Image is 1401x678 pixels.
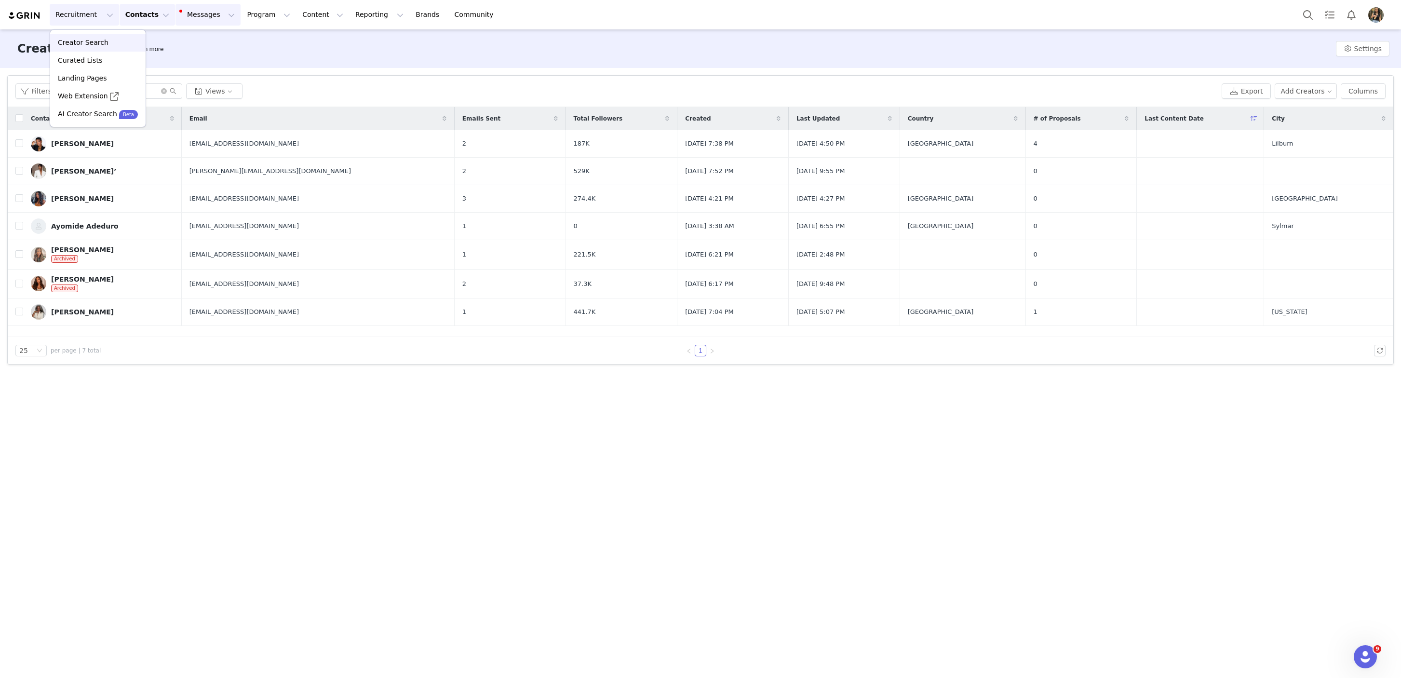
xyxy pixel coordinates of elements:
img: 6442315c-e4a8-4488-ad70-920fd3cff2cf.jpg [31,247,46,262]
span: 187K [574,139,590,149]
span: 0 [1034,221,1037,231]
div: [PERSON_NAME] [51,246,114,254]
div: [PERSON_NAME] [51,275,114,283]
span: [DATE] 7:04 PM [685,307,733,317]
span: [DATE] 4:27 PM [796,194,845,203]
img: 5ac6b9d2-78ff-4051-bf83-b116e42d8f28--s.jpg [31,218,46,234]
a: [PERSON_NAME] [31,136,174,151]
span: [PERSON_NAME][EMAIL_ADDRESS][DOMAIN_NAME] [189,166,351,176]
span: [DATE] 9:48 PM [796,279,845,289]
span: [DATE] 6:55 PM [796,221,845,231]
span: Lilburn [1272,139,1293,149]
span: [GEOGRAPHIC_DATA] [908,221,974,231]
img: 8108eda0-6a00-4a40-9dea-7e9fb6e86f8d.jpg [31,276,46,291]
button: Content [296,4,349,26]
span: [EMAIL_ADDRESS][DOMAIN_NAME] [189,307,299,317]
p: Web Extension [58,91,108,101]
span: 9 [1374,645,1381,653]
span: 2 [462,139,466,149]
h3: Creators [17,40,73,57]
span: 0 [1034,194,1037,203]
span: 1 [462,307,466,317]
button: Program [241,4,296,26]
span: 2 [462,279,466,289]
button: Contacts [120,4,175,26]
li: Next Page [706,345,718,356]
span: 0 [1034,166,1037,176]
i: icon: down [37,348,42,354]
img: 562aebef-ee1f-41ff-b251-6003ac5bf1d1.jpg [31,163,46,179]
span: [DATE] 6:21 PM [685,250,733,259]
span: 1 [462,250,466,259]
span: Email [189,114,207,123]
div: [PERSON_NAME] [51,140,114,148]
span: 529K [574,166,590,176]
span: [GEOGRAPHIC_DATA] [908,139,974,149]
span: Archived [51,285,78,292]
div: [PERSON_NAME] [51,195,114,203]
div: [PERSON_NAME]’ [51,167,116,175]
div: [PERSON_NAME] [51,308,114,316]
button: Export [1222,83,1271,99]
img: 91ec94a6-aec1-4e2f-92a3-2444b03b6bc5.jpg [31,304,46,320]
span: [DATE] 6:17 PM [685,279,733,289]
span: Sylmar [1272,221,1294,231]
a: [PERSON_NAME] [31,304,174,320]
span: Emails Sent [462,114,500,123]
div: Ayomide Adeduro [51,222,119,230]
span: 37.3K [574,279,592,289]
li: Previous Page [683,345,695,356]
span: 0 [574,221,578,231]
span: Last Updated [796,114,840,123]
p: Beta [123,111,134,118]
span: [GEOGRAPHIC_DATA] [908,194,974,203]
span: [DATE] 2:48 PM [796,250,845,259]
span: Total Followers [574,114,623,123]
p: Creator Search [58,38,108,48]
button: Columns [1341,83,1386,99]
button: Search [1297,4,1319,26]
span: 1 [462,221,466,231]
a: [PERSON_NAME]Archived [31,246,174,263]
span: [DATE] 7:38 PM [685,139,733,149]
span: 4 [1034,139,1037,149]
a: [PERSON_NAME] [31,191,174,206]
span: 221.5K [574,250,596,259]
span: [EMAIL_ADDRESS][DOMAIN_NAME] [189,221,299,231]
iframe: Intercom live chat [1354,645,1377,668]
span: [DATE] 4:21 PM [685,194,733,203]
button: Settings [1336,41,1389,56]
span: [DATE] 3:38 AM [685,221,734,231]
span: 1 [1034,307,1037,317]
a: [PERSON_NAME]’ [31,163,174,179]
p: Landing Pages [58,73,107,83]
button: Add Creators [1275,83,1337,99]
button: Views [186,83,242,99]
span: [DATE] 9:55 PM [796,166,845,176]
span: Contact [31,114,56,123]
span: [DATE] 7:52 PM [685,166,733,176]
span: [EMAIL_ADDRESS][DOMAIN_NAME] [189,139,299,149]
span: 2 [462,166,466,176]
span: 274.4K [574,194,596,203]
a: Ayomide Adeduro [31,218,174,234]
span: 0 [1034,250,1037,259]
span: City [1272,114,1284,123]
i: icon: search [170,88,176,95]
i: icon: right [709,348,715,354]
span: [US_STATE] [1272,307,1307,317]
img: 135b475a-01e6-49b6-b43e-d7f81d95f80a.png [1368,7,1384,23]
img: 113b0ed9-4469-4b2d-b298-269b11a8a905.jpg [31,136,46,151]
button: Filters [15,83,58,99]
span: [GEOGRAPHIC_DATA] [908,307,974,317]
button: Profile [1362,7,1393,23]
a: 1 [695,345,706,356]
a: [PERSON_NAME]Archived [31,275,174,293]
span: [GEOGRAPHIC_DATA] [1272,194,1338,203]
span: Country [908,114,934,123]
span: [EMAIL_ADDRESS][DOMAIN_NAME] [189,194,299,203]
a: Tasks [1319,4,1340,26]
span: 0 [1034,279,1037,289]
i: icon: left [686,348,692,354]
